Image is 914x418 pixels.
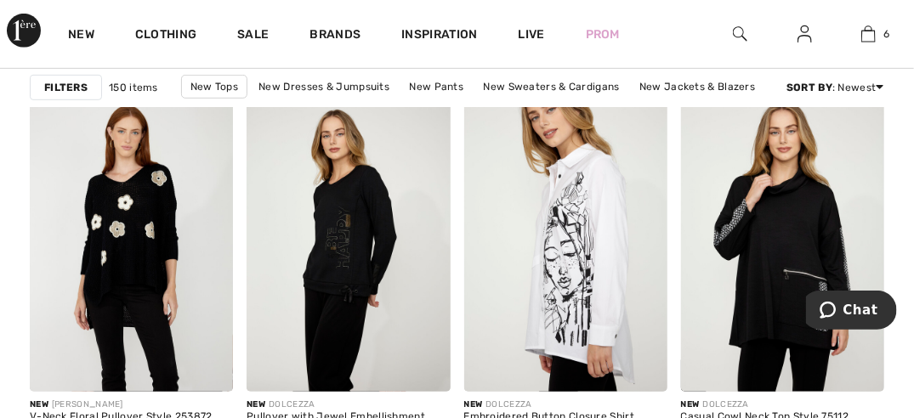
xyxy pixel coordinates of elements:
div: : Newest [786,80,884,95]
div: DOLCEZZA [247,398,450,411]
a: New Dresses & Jumpsuits [250,76,398,98]
iframe: Opens a widget where you can chat to one of our agents [806,291,897,333]
span: Inspiration [401,27,477,45]
div: [PERSON_NAME] [30,398,233,411]
a: New Outerwear [461,99,557,121]
a: New Sweaters & Cardigans [475,76,628,98]
a: New Skirts [388,99,458,121]
a: New [68,27,94,45]
div: DOLCEZZA [464,398,667,411]
a: New Jackets & Blazers [631,76,764,98]
span: 6 [884,26,890,42]
span: New [464,399,483,410]
img: Casual Cowl Neck Top Style 75112. As sample [681,87,884,392]
a: Brands [310,27,361,45]
a: New Pants [401,76,473,98]
div: DOLCEZZA [681,398,884,411]
span: New [247,399,265,410]
span: New [681,399,700,410]
img: search the website [733,24,747,44]
a: 6 [837,24,900,44]
img: Embroidered Button Closure Shirt Style 75625. As sample [464,87,667,392]
a: Prom [586,25,620,43]
a: Live [519,25,545,43]
span: New [30,399,48,410]
strong: Sort By [786,82,832,93]
a: New Tops [181,75,247,99]
img: V-Neck Floral Pullover Style 253872. Black [30,87,233,392]
a: Sign In [784,24,826,45]
strong: Filters [44,80,88,95]
img: Pullover with Jewel Embellishment Style 75110. As sample [247,87,450,392]
img: 1ère Avenue [7,14,41,48]
a: Sale [237,27,269,45]
a: Clothing [135,27,196,45]
img: My Info [798,24,812,44]
span: 150 items [109,80,158,95]
img: My Bag [861,24,876,44]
